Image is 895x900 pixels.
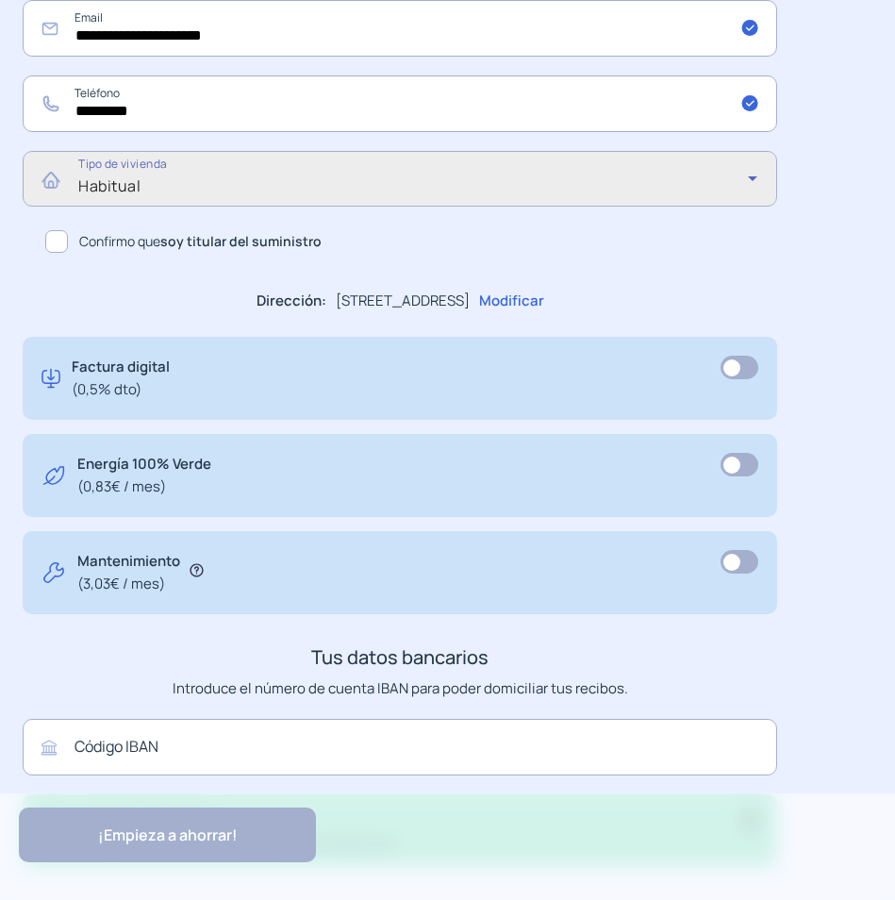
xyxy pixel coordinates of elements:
[78,157,167,173] mat-label: Tipo de vivienda
[77,453,211,498] p: Energía 100% Verde
[77,475,211,498] span: (0,83€ / mes)
[77,573,180,595] span: (3,03€ / mes)
[160,232,322,250] b: soy titular del suministro
[257,290,326,312] p: Dirección:
[79,231,322,252] span: Confirmo que
[41,550,66,595] img: tool.svg
[23,677,777,700] p: Introduce el número de cuenta IBAN para poder domiciliar tus recibos.
[77,550,180,595] p: Mantenimiento
[41,453,66,498] img: energy-green.svg
[78,175,141,196] span: Habitual
[72,378,170,401] span: (0,5% dto)
[23,642,777,673] h3: Tus datos bancarios
[41,356,60,401] img: digital-invoice.svg
[479,290,544,312] p: Modificar
[336,290,470,312] p: [STREET_ADDRESS]
[72,356,170,401] p: Factura digital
